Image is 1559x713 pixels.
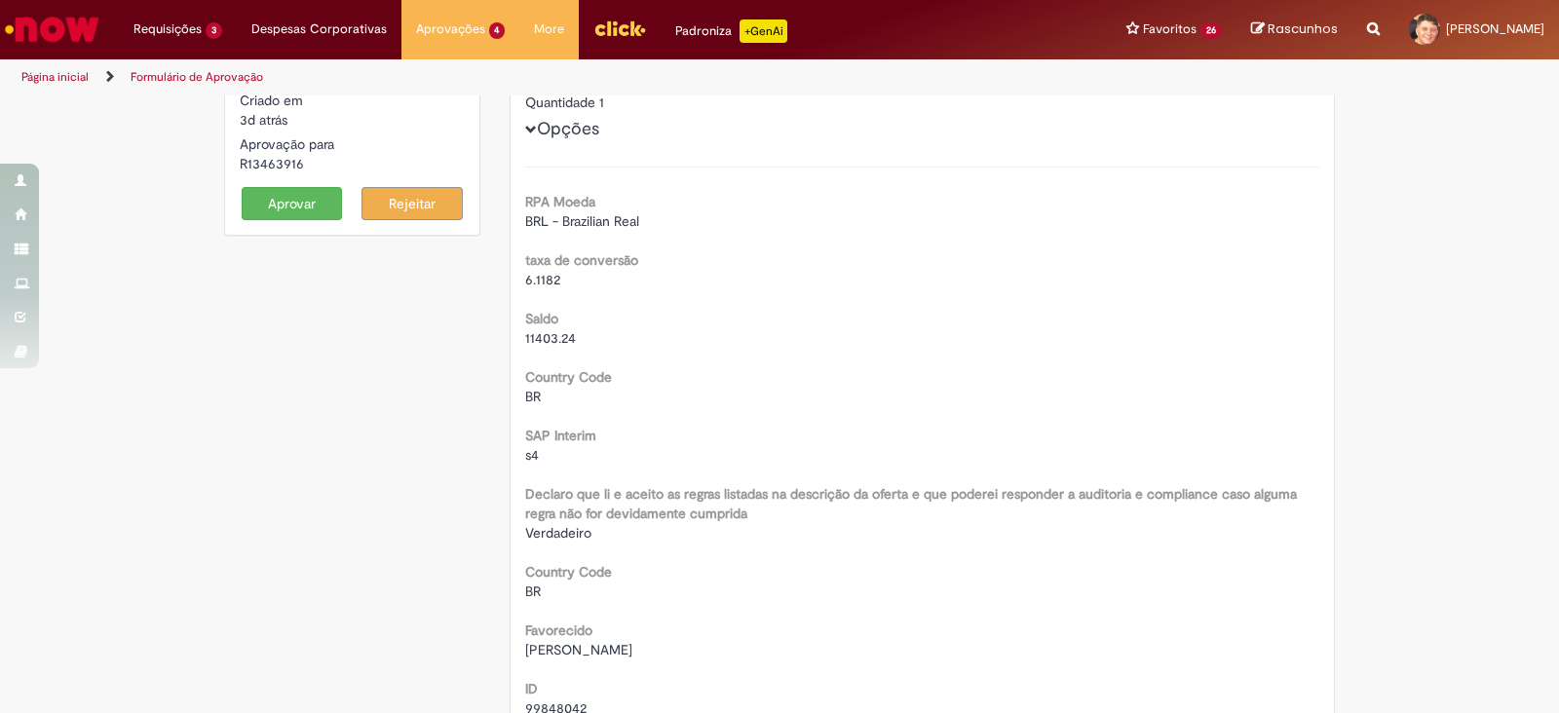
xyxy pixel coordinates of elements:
b: RPA Moeda [525,193,595,210]
span: Despesas Corporativas [251,19,387,39]
span: Verdadeiro [525,524,591,542]
span: 6.1182 [525,271,560,288]
b: Country Code [525,368,612,386]
label: Aprovação para [240,134,334,154]
span: Favoritos [1143,19,1197,39]
span: 11403.24 [525,329,576,347]
span: BRL - Brazilian Real [525,212,639,230]
span: 4 [489,22,506,39]
button: Aprovar [242,187,343,220]
b: SAP Interim [525,427,596,444]
div: Padroniza [675,19,787,43]
span: 3 [206,22,222,39]
b: ID [525,680,538,697]
div: 29/08/2025 18:01:06 [240,110,465,130]
b: taxa de conversão [525,251,638,269]
span: BR [525,388,541,405]
ul: Trilhas de página [15,59,1025,95]
img: ServiceNow [2,10,102,49]
span: Requisições [133,19,202,39]
span: 26 [1200,22,1222,39]
span: Aprovações [416,19,485,39]
time: 29/08/2025 18:01:06 [240,111,287,129]
span: s4 [525,446,539,464]
b: Favorecido [525,621,592,639]
span: [PERSON_NAME] [525,641,632,658]
b: Saldo [525,310,558,327]
div: Quantidade 1 [525,93,1320,112]
button: Rejeitar [361,187,463,220]
a: Página inicial [21,69,89,85]
p: +GenAi [740,19,787,43]
span: 3d atrás [240,111,287,129]
b: Declaro que li e aceito as regras listadas na descrição da oferta e que poderei responder a audit... [525,485,1297,522]
b: Country Code [525,563,612,581]
div: R13463916 [240,154,465,173]
span: [PERSON_NAME] [1446,20,1544,37]
span: BR [525,582,541,600]
img: click_logo_yellow_360x200.png [593,14,646,43]
a: Formulário de Aprovação [131,69,263,85]
label: Criado em [240,91,303,110]
a: Rascunhos [1251,20,1338,39]
span: Rascunhos [1268,19,1338,38]
span: More [534,19,564,39]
